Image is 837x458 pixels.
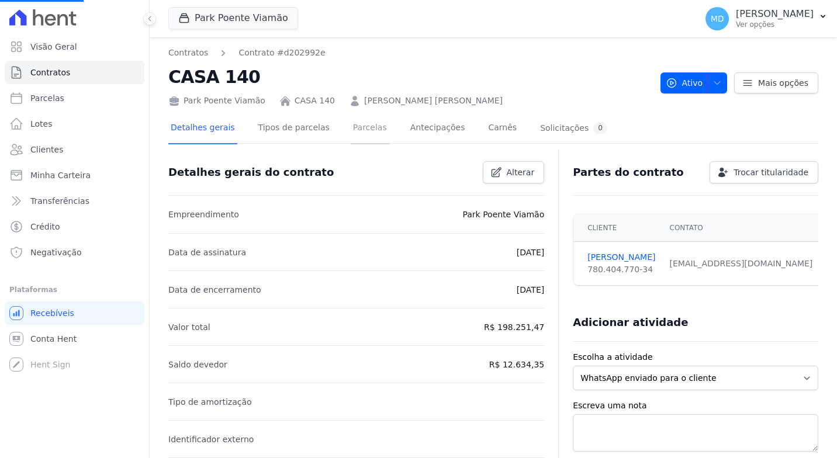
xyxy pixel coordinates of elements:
span: Alterar [507,166,535,178]
a: Alterar [483,161,545,183]
th: Cliente [573,214,662,242]
a: CASA 140 [295,95,335,107]
a: Conta Hent [5,327,144,351]
h3: Detalhes gerais do contrato [168,165,334,179]
p: Valor total [168,320,210,334]
span: Visão Geral [30,41,77,53]
label: Escreva uma nota [573,400,818,412]
a: Carnês [486,113,519,144]
h3: Adicionar atividade [573,315,688,329]
a: Visão Geral [5,35,144,58]
p: R$ 12.634,35 [489,358,544,372]
nav: Breadcrumb [168,47,326,59]
p: Ver opções [736,20,814,29]
span: Contratos [30,67,70,78]
p: R$ 198.251,47 [484,320,544,334]
span: Minha Carteira [30,169,91,181]
a: [PERSON_NAME] [PERSON_NAME] [364,95,503,107]
p: Identificador externo [168,432,254,446]
a: Contratos [5,61,144,84]
a: Recebíveis [5,301,144,325]
p: [DATE] [517,245,544,259]
span: Trocar titularidade [734,166,808,178]
a: Detalhes gerais [168,113,237,144]
a: Parcelas [351,113,389,144]
a: Crédito [5,215,144,238]
div: 780.404.770-34 [587,263,655,276]
a: Contrato #d202992e [238,47,325,59]
a: Antecipações [408,113,468,144]
span: Conta Hent [30,333,77,345]
a: Negativação [5,241,144,264]
th: Contato [663,214,820,242]
span: MD [711,15,724,23]
p: Saldo devedor [168,358,227,372]
span: Transferências [30,195,89,207]
a: Clientes [5,138,144,161]
span: Clientes [30,144,63,155]
p: [DATE] [517,283,544,297]
p: Empreendimento [168,207,239,221]
p: Data de encerramento [168,283,261,297]
a: Parcelas [5,86,144,110]
div: Solicitações [540,123,607,134]
a: Contratos [168,47,208,59]
a: [PERSON_NAME] [587,251,655,263]
div: 0 [593,123,607,134]
a: Tipos de parcelas [256,113,332,144]
button: MD [PERSON_NAME] Ver opções [696,2,837,35]
div: Plataformas [9,283,140,297]
nav: Breadcrumb [168,47,651,59]
button: Park Poente Viamão [168,7,298,29]
span: Mais opções [758,77,808,89]
a: Lotes [5,112,144,136]
h2: CASA 140 [168,64,651,90]
p: Tipo de amortização [168,395,252,409]
div: [EMAIL_ADDRESS][DOMAIN_NAME] [670,258,813,270]
a: Solicitações0 [538,113,610,144]
span: Ativo [666,72,703,93]
p: [PERSON_NAME] [736,8,814,20]
span: Lotes [30,118,53,130]
a: Transferências [5,189,144,213]
span: Parcelas [30,92,64,104]
a: Minha Carteira [5,164,144,187]
p: Park Poente Viamão [462,207,544,221]
span: Crédito [30,221,60,233]
button: Ativo [660,72,728,93]
span: Recebíveis [30,307,74,319]
span: Negativação [30,247,82,258]
a: Mais opções [734,72,818,93]
div: Park Poente Viamão [168,95,265,107]
p: Data de assinatura [168,245,246,259]
a: Trocar titularidade [710,161,818,183]
h3: Partes do contrato [573,165,684,179]
label: Escolha a atividade [573,351,818,363]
